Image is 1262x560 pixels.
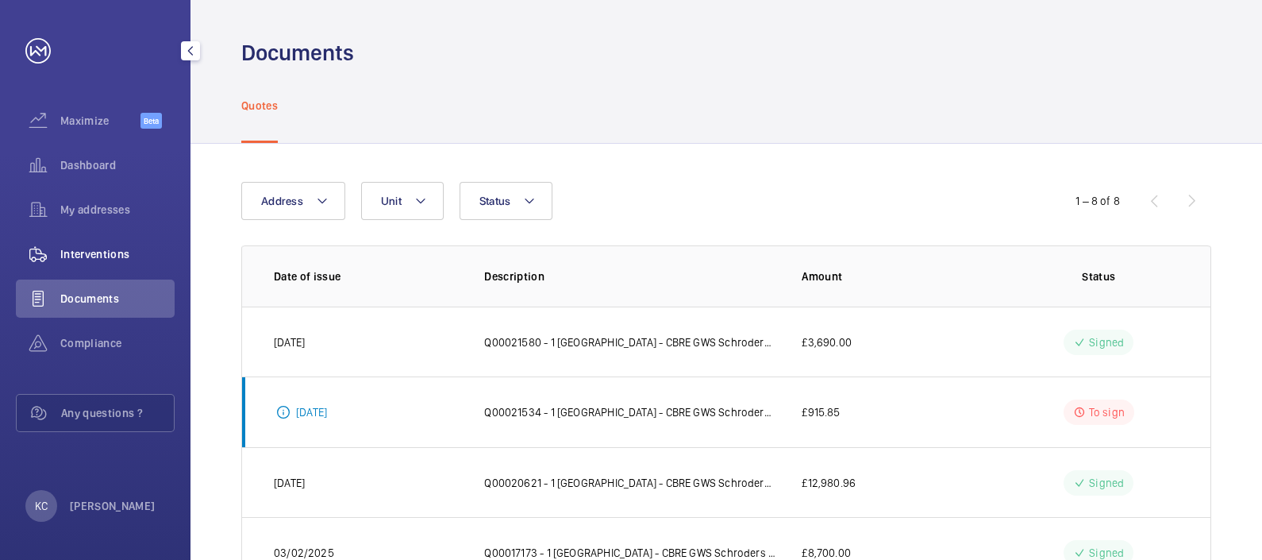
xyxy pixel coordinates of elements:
p: £12,980.96 [802,475,856,491]
p: £915.85 [802,404,840,420]
div: 1 – 8 of 8 [1075,193,1120,209]
p: £3,690.00 [802,334,852,350]
p: Status [1019,268,1179,284]
button: Status [460,182,553,220]
span: Interventions [60,246,175,262]
p: Q00020621 - 1 [GEOGRAPHIC_DATA] - CBRE GWS Schroders ([GEOGRAPHIC_DATA]) [484,475,776,491]
span: Dashboard [60,157,175,173]
span: Compliance [60,335,175,351]
span: Maximize [60,113,140,129]
p: To sign [1089,404,1125,420]
span: Documents [60,291,175,307]
p: Description [484,268,776,284]
span: Any questions ? [61,405,174,421]
span: My addresses [60,202,175,218]
button: Address [241,182,345,220]
p: Q00021580 - 1 [GEOGRAPHIC_DATA] - CBRE GWS Schroders ([GEOGRAPHIC_DATA] Wall) - Car flooring - GL... [484,334,776,350]
p: [DATE] [296,404,327,420]
p: Q00021534 - 1 [GEOGRAPHIC_DATA] - CBRE GWS Schroders ([GEOGRAPHIC_DATA]) replace Main Contactor [484,404,776,420]
p: KC [35,498,48,514]
p: [DATE] [274,475,305,491]
p: Signed [1089,334,1124,350]
p: Quotes [241,98,278,114]
p: Date of issue [274,268,459,284]
button: Unit [361,182,444,220]
p: Signed [1089,475,1124,491]
span: Address [261,195,303,207]
p: [DATE] [274,334,305,350]
h1: Documents [241,38,354,68]
span: Status [479,195,511,207]
span: Beta [140,113,162,129]
p: Amount [802,268,993,284]
span: Unit [381,195,402,207]
p: [PERSON_NAME] [70,498,156,514]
